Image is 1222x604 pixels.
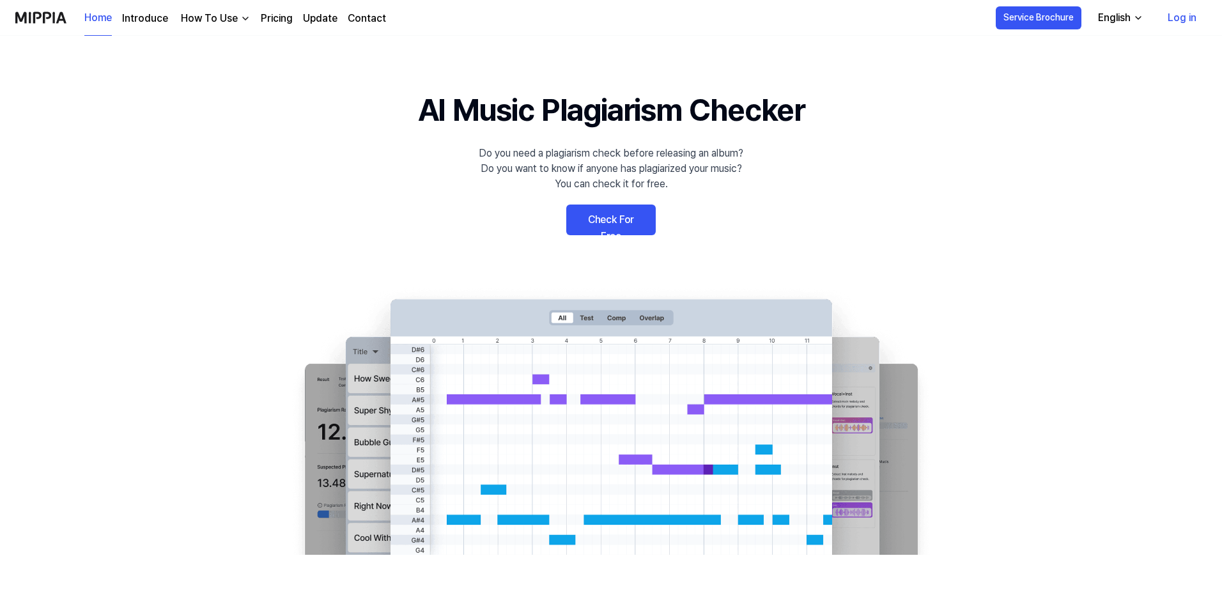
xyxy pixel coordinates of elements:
[178,11,251,26] button: How To Use
[240,13,251,24] img: down
[261,11,293,26] a: Pricing
[84,1,112,36] a: Home
[1095,10,1133,26] div: English
[418,87,805,133] h1: AI Music Plagiarism Checker
[996,6,1081,29] button: Service Brochure
[566,205,656,235] a: Check For Free
[303,11,337,26] a: Update
[1088,5,1151,31] button: English
[479,146,743,192] div: Do you need a plagiarism check before releasing an album? Do you want to know if anyone has plagi...
[122,11,168,26] a: Introduce
[348,11,386,26] a: Contact
[178,11,240,26] div: How To Use
[279,286,943,555] img: main Image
